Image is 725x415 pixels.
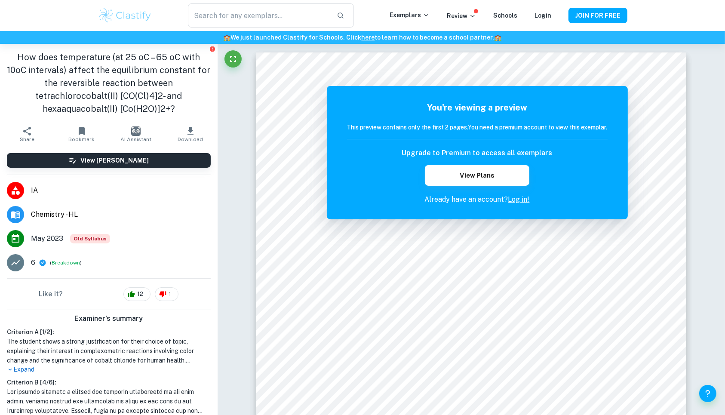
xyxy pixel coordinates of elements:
[155,287,178,301] div: 1
[347,101,608,114] h5: You're viewing a preview
[70,234,110,243] div: Starting from the May 2025 session, the Chemistry IA requirements have changed. It's OK to refer ...
[39,289,63,299] h6: Like it?
[699,385,716,402] button: Help and Feedback
[131,126,141,136] img: AI Assistant
[163,122,217,146] button: Download
[7,153,211,168] button: View [PERSON_NAME]
[568,8,627,23] button: JOIN FOR FREE
[50,259,82,267] span: ( )
[188,3,330,28] input: Search for any exemplars...
[3,314,214,324] h6: Examiner's summary
[164,290,176,298] span: 1
[2,33,723,42] h6: We just launched Clastify for Schools. Click to learn how to become a school partner.
[425,165,529,186] button: View Plans
[7,365,211,374] p: Expand
[54,122,108,146] button: Bookmark
[447,11,476,21] p: Review
[7,378,211,387] h6: Criterion B [ 4 / 6 ]:
[390,10,430,20] p: Exemplars
[70,234,110,243] span: Old Syllabus
[52,259,80,267] button: Breakdown
[7,337,211,365] h1: The student shows a strong justification for their choice of topic, explaining their interest in ...
[31,209,211,220] span: Chemistry - HL
[120,136,151,142] span: AI Assistant
[209,46,216,52] button: Report issue
[80,156,149,165] h6: View [PERSON_NAME]
[109,122,163,146] button: AI Assistant
[402,148,553,158] h6: Upgrade to Premium to access all exemplars
[20,136,34,142] span: Share
[508,195,530,203] a: Log in!
[347,123,608,132] h6: This preview contains only the first 2 pages. You need a premium account to view this exemplar.
[31,234,63,244] span: May 2023
[132,290,148,298] span: 12
[495,34,502,41] span: 🏫
[31,185,211,196] span: IA
[98,7,152,24] img: Clastify logo
[31,258,35,268] p: 6
[347,194,608,205] p: Already have an account?
[224,50,242,68] button: Fullscreen
[224,34,231,41] span: 🏫
[493,12,517,19] a: Schools
[178,136,203,142] span: Download
[535,12,551,19] a: Login
[7,51,211,115] h1: How does temperature (at 25 oC – 65 oC with 10oC intervals) affect the equilibrium constant for t...
[362,34,375,41] a: here
[123,287,151,301] div: 12
[7,327,211,337] h6: Criterion A [ 1 / 2 ]:
[68,136,95,142] span: Bookmark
